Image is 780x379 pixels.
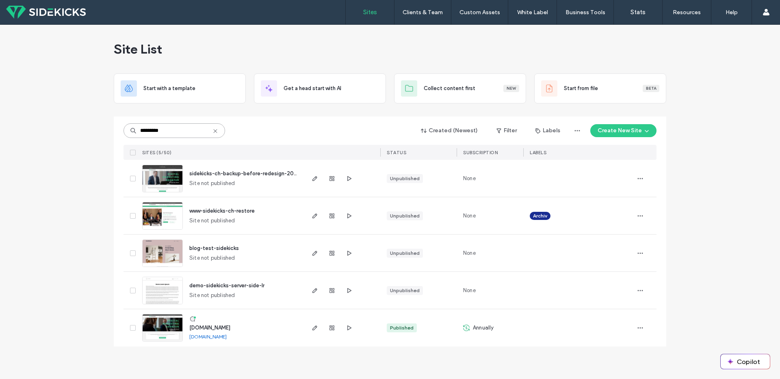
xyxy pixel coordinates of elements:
[114,73,246,103] div: Start with a template
[142,150,171,155] span: SITES (5/50)
[189,325,230,331] a: [DOMAIN_NAME]
[363,9,377,16] label: Sites
[189,217,235,225] span: Site not published
[189,170,300,177] a: sidekicks-ch-backup-before-redesign-2024
[414,124,485,137] button: Created (Newest)
[189,282,264,289] a: demo-sidekicks-server-side-lr
[114,41,162,57] span: Site List
[189,245,239,251] a: blog-test-sidekicks
[463,150,498,155] span: SUBSCRIPTION
[403,9,443,16] label: Clients & Team
[726,9,738,16] label: Help
[517,9,548,16] label: White Label
[488,124,525,137] button: Filter
[189,179,235,187] span: Site not published
[463,249,476,257] span: None
[18,6,36,13] span: Hilfe
[390,250,420,257] div: Unpublished
[390,175,420,182] div: Unpublished
[424,84,475,93] span: Collect content first
[463,174,476,183] span: None
[463,286,476,295] span: None
[721,354,770,369] button: Copilot
[189,208,255,214] a: www-sidekicks-ch-restore
[473,324,494,332] span: Annually
[564,84,598,93] span: Start from file
[387,150,406,155] span: STATUS
[143,84,195,93] span: Start with a template
[534,73,666,103] div: Start from fileBeta
[463,212,476,220] span: None
[394,73,526,103] div: Collect content firstNew
[643,85,659,92] div: Beta
[503,85,519,92] div: New
[284,84,341,93] span: Get a head start with AI
[390,212,420,220] div: Unpublished
[673,9,701,16] label: Resources
[565,9,605,16] label: Business Tools
[528,124,568,137] button: Labels
[590,124,656,137] button: Create New Site
[390,287,420,294] div: Unpublished
[189,334,227,340] a: [DOMAIN_NAME]
[630,9,646,16] label: Stats
[530,150,546,155] span: LABELS
[254,73,386,103] div: Get a head start with AI
[189,254,235,262] span: Site not published
[189,291,235,299] span: Site not published
[390,324,414,332] div: Published
[459,9,500,16] label: Custom Assets
[533,212,547,220] span: Archiv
